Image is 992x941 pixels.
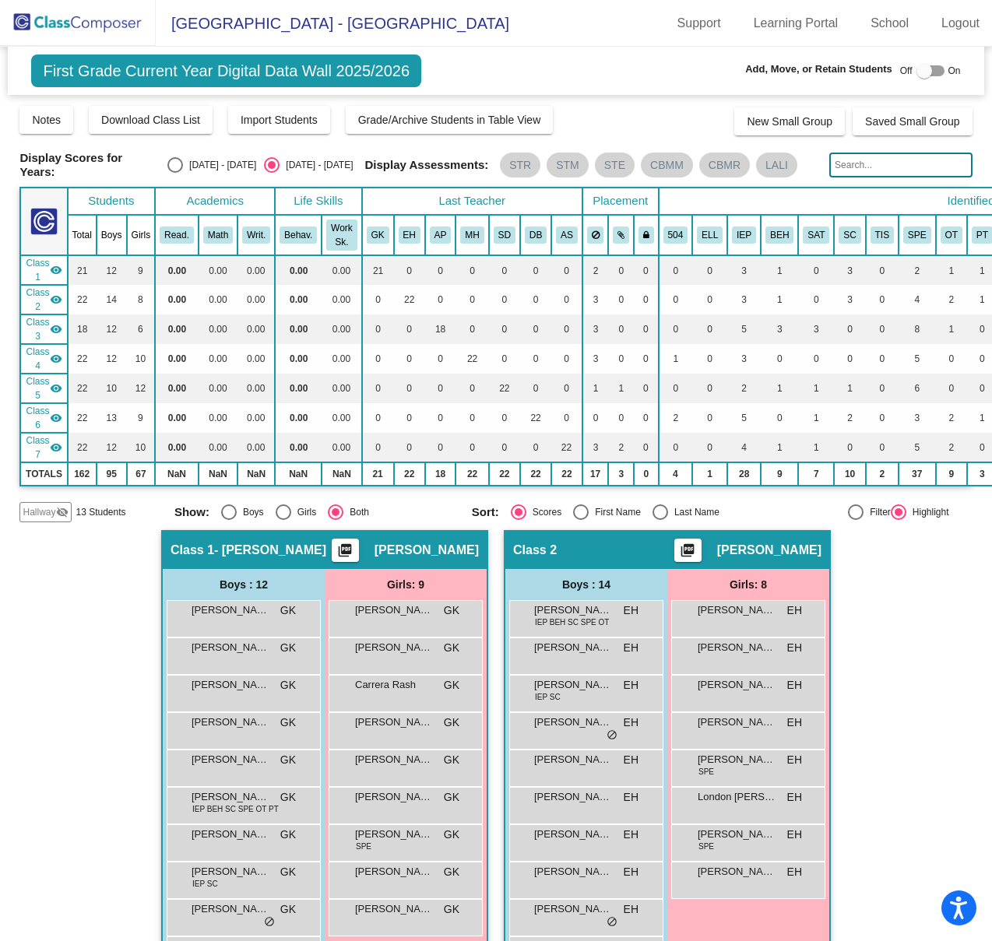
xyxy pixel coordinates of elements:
td: 3 [582,314,609,344]
td: 0 [608,344,634,374]
td: Danielle Bartley - No Class Name [20,403,67,433]
td: 3 [727,255,761,285]
td: 0 [456,285,488,314]
th: Sarah Drylie [489,215,520,255]
td: 0 [489,433,520,462]
td: 22 [489,374,520,403]
mat-chip: LALI [756,153,797,177]
td: 0.00 [275,344,322,374]
td: Eden Hertig - No Class Name [20,285,67,314]
td: 1 [834,374,865,403]
td: 0.00 [155,344,199,374]
td: 22 [68,433,97,462]
th: Students [68,188,156,215]
td: 1 [659,344,693,374]
td: 22 [456,344,488,374]
td: 0 [866,344,899,374]
td: 3 [582,285,609,314]
th: Boys [97,215,127,255]
button: DB [525,226,547,244]
span: Download Class List [101,114,200,126]
mat-chip: STE [595,153,635,177]
th: Ashley Pietrangelo [425,215,456,255]
td: 0 [866,433,899,462]
button: Writ. [242,226,270,244]
span: Grade/Archive Students in Table View [358,114,541,126]
td: 0.00 [237,403,275,433]
button: TIS [871,226,894,244]
td: 0 [834,344,865,374]
button: ELL [697,226,723,244]
span: Class 2 [26,286,49,314]
button: 504 [663,226,688,244]
th: Academics [155,188,275,215]
button: Grade/Archive Students in Table View [346,106,554,134]
td: 0 [798,344,834,374]
td: 0 [394,314,425,344]
td: 0 [425,255,456,285]
span: Off [900,64,913,78]
th: Life Skills [275,188,361,215]
th: Danielle Bartley [520,215,551,255]
span: Class 5 [26,374,49,402]
td: 1 [761,374,798,403]
th: Referred to SAT [798,215,834,255]
td: 0 [362,433,394,462]
td: 0 [608,285,634,314]
td: 21 [68,255,97,285]
td: 4 [727,433,761,462]
mat-chip: STM [547,153,589,177]
th: Self-contained classroom [834,215,865,255]
td: 0 [362,374,394,403]
td: 0 [692,285,727,314]
td: 0 [394,403,425,433]
td: 0 [456,403,488,433]
th: Last Teacher [362,188,582,215]
th: Keep with teacher [634,215,659,255]
td: 0 [551,374,582,403]
td: 8 [127,285,156,314]
button: Print Students Details [332,539,359,562]
td: 0 [692,314,727,344]
span: First Grade Current Year Digital Data Wall 2025/2026 [31,54,421,87]
td: 0 [659,255,693,285]
button: EH [399,226,420,244]
th: Keep with students [608,215,634,255]
td: 0.00 [155,374,199,403]
td: 1 [798,374,834,403]
button: Print Students Details [674,539,702,562]
td: 0 [659,285,693,314]
td: 0.00 [155,285,199,314]
td: 0.00 [322,344,361,374]
mat-chip: CBMM [641,153,693,177]
button: AP [430,226,452,244]
td: 12 [97,255,127,285]
td: 22 [520,403,551,433]
td: Sarah Drylie - Sarah Drylie [20,374,67,403]
td: 0 [634,314,659,344]
span: Add, Move, or Retain Students [745,61,892,77]
td: 0 [425,403,456,433]
td: 3 [727,285,761,314]
td: Ashley Pietrangelo - No Class Name [20,314,67,344]
td: 0 [489,403,520,433]
button: SAT [803,226,829,244]
mat-icon: visibility [50,293,62,306]
td: 0 [394,374,425,403]
td: 0 [489,314,520,344]
td: 0 [798,285,834,314]
td: 0 [834,314,865,344]
td: 0.00 [199,255,237,285]
td: 0 [362,344,394,374]
span: Display Scores for Years: [19,151,156,179]
td: 0 [520,433,551,462]
mat-icon: picture_as_pdf [336,542,354,564]
td: 0.00 [199,433,237,462]
td: 1 [936,314,967,344]
td: 9 [127,255,156,285]
span: Class 3 [26,315,49,343]
td: 18 [425,314,456,344]
button: New Small Group [734,107,845,135]
td: 0 [551,403,582,433]
mat-radio-group: Select an option [167,157,353,173]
